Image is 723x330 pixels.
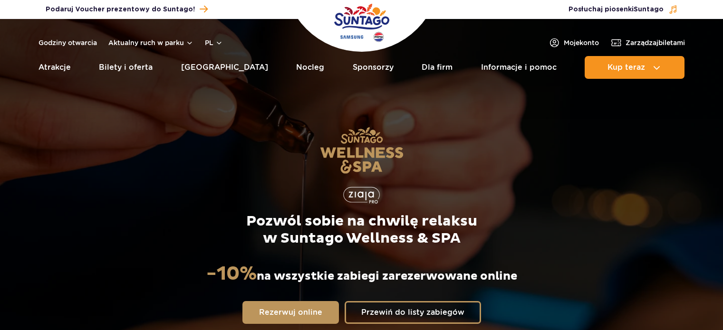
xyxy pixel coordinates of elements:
[205,38,223,47] button: pl
[46,5,195,14] span: Podaruj Voucher prezentowy do Suntago!
[320,127,404,174] img: Suntago Wellness & SPA
[242,301,339,324] a: Rezerwuj online
[610,37,685,48] a: Zarządzajbiletami
[296,56,324,79] a: Nocleg
[181,56,268,79] a: [GEOGRAPHIC_DATA]
[39,56,71,79] a: Atrakcje
[549,37,599,48] a: Mojekonto
[353,56,394,79] a: Sponsorzy
[585,56,684,79] button: Kup teraz
[39,38,97,47] a: Godziny otwarcia
[46,3,208,16] a: Podaruj Voucher prezentowy do Suntago!
[99,56,153,79] a: Bilety i oferta
[607,63,645,72] span: Kup teraz
[564,38,599,47] span: Moje konto
[206,262,517,286] p: na wszystkie zabiegi zarezerwowane online
[259,309,322,316] span: Rezerwuj online
[361,309,464,316] span: Przewiń do listy zabiegów
[108,39,193,47] button: Aktualny ruch w parku
[422,56,453,79] a: Dla firm
[345,301,481,324] a: Przewiń do listy zabiegów
[481,56,557,79] a: Informacje i pomoc
[206,262,257,286] strong: -10%
[626,38,685,47] span: Zarządzaj biletami
[569,5,664,14] span: Posłuchaj piosenki
[569,5,678,14] button: Posłuchaj piosenkiSuntago
[634,6,664,13] span: Suntago
[206,213,517,247] p: Pozwól sobie na chwilę relaksu w Suntago Wellness & SPA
